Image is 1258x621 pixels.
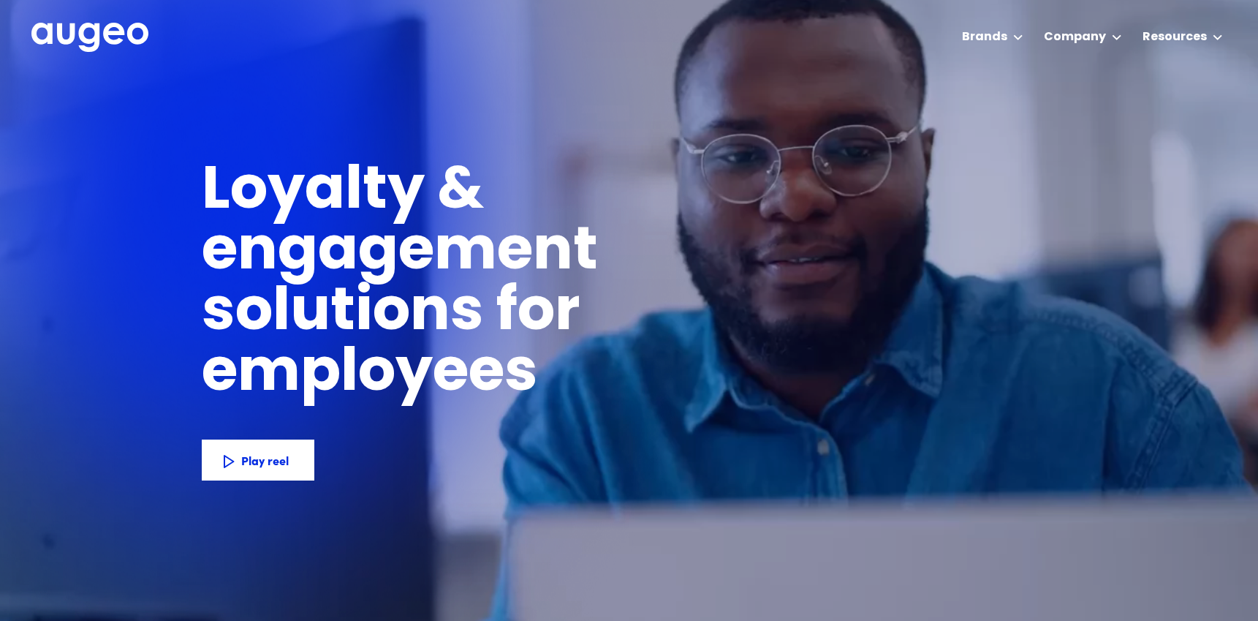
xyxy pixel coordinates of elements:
div: Company [1044,29,1106,46]
div: Resources [1143,29,1207,46]
h1: employees [202,345,564,405]
div: Brands [962,29,1007,46]
img: Augeo's full logo in white. [31,23,148,53]
a: Play reel [202,440,314,481]
h1: Loyalty & engagement solutions for [202,162,833,345]
a: home [31,23,148,53]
